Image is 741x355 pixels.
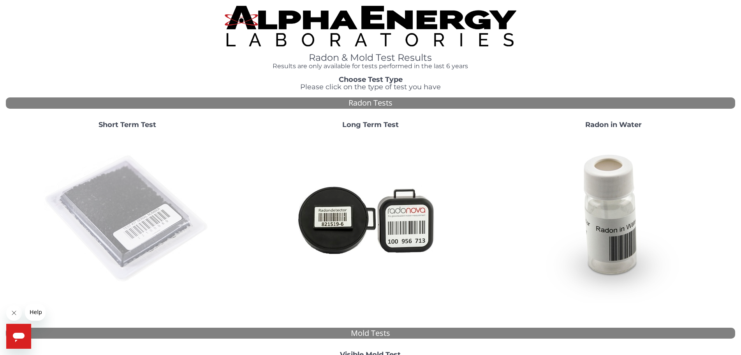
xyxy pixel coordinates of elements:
span: Please click on the type of test you have [300,83,441,91]
img: TightCrop.jpg [225,6,516,46]
iframe: Close message [6,305,22,321]
h1: Radon & Mold Test Results [225,53,516,63]
img: Radtrak2vsRadtrak3.jpg [287,135,454,303]
div: Radon Tests [6,97,735,109]
strong: Choose Test Type [339,75,403,84]
strong: Radon in Water [585,120,642,129]
iframe: Button to launch messaging window [6,324,31,349]
div: Mold Tests [6,328,735,339]
h4: Results are only available for tests performed in the last 6 years [225,63,516,70]
strong: Long Term Test [342,120,399,129]
strong: Short Term Test [99,120,156,129]
img: ShortTerm.jpg [44,135,211,303]
iframe: Message from company [25,304,46,321]
img: RadoninWater.jpg [530,135,697,303]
